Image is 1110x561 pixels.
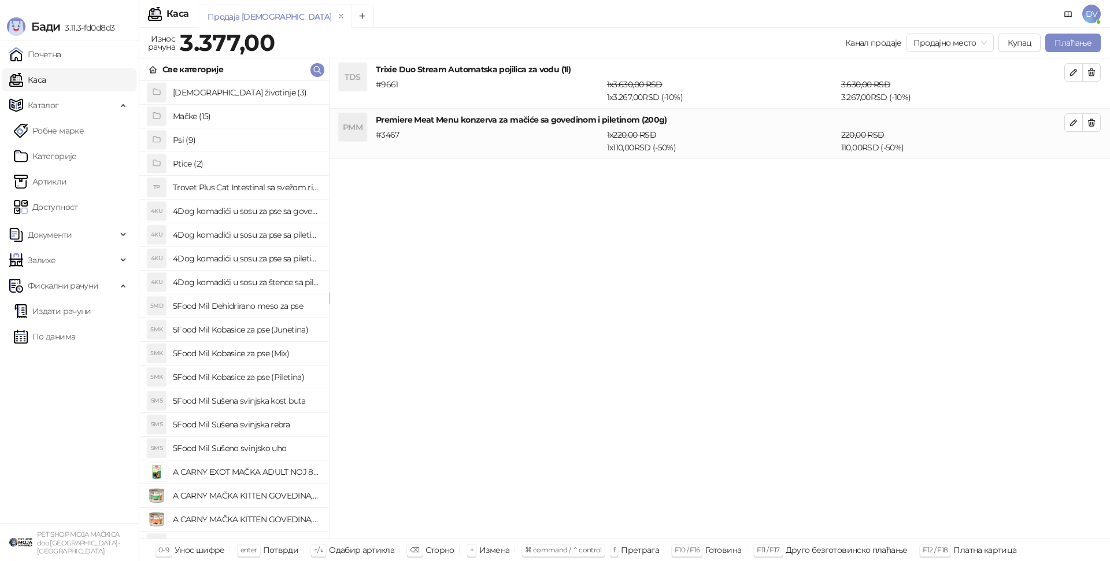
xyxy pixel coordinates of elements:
[839,78,1067,104] div: 3.267,00 RSD (- 10 %)
[147,439,166,457] div: 5MS
[147,273,166,291] div: 4KU
[240,545,257,554] span: enter
[373,128,605,154] div: # 3467
[373,78,605,104] div: # 9661
[60,23,114,33] span: 3.11.3-fd0d8d3
[351,5,374,28] button: Add tab
[705,542,741,558] div: Готовина
[953,542,1016,558] div: Платна картица
[14,195,78,219] a: Доступност
[845,36,902,49] div: Канал продаје
[479,542,509,558] div: Измена
[147,368,166,386] div: 5MK
[147,534,166,552] div: ABP
[147,510,166,529] img: Slika
[410,545,419,554] span: ⌫
[173,154,320,173] h4: Ptice (2)
[1082,5,1101,23] span: DV
[173,83,320,102] h4: [DEMOGRAPHIC_DATA] životinje (3)
[839,128,1067,154] div: 110,00 RSD (- 50 %)
[913,34,987,51] span: Продајно место
[180,28,275,57] strong: 3.377,00
[173,107,320,126] h4: Mačke (15)
[14,325,75,348] a: По данима
[147,297,166,315] div: 5MD
[607,130,656,140] span: 1 x 220,00 RSD
[525,545,602,554] span: ⌘ command / ⌃ control
[470,545,473,554] span: +
[14,170,67,193] a: ArtikliАртикли
[173,415,320,434] h4: 5Food Mil Sušena svinjska rebra
[28,274,98,297] span: Фискални рачуни
[329,542,394,558] div: Одабир артикла
[173,320,320,339] h4: 5Food Mil Kobasice za pse (Junetina)
[1045,34,1101,52] button: Плаћање
[173,392,320,410] h4: 5Food Mil Sušena svinjska kost buta
[334,12,349,21] button: remove
[425,542,454,558] div: Сторно
[14,300,91,323] a: Издати рачуни
[147,415,166,434] div: 5MS
[139,81,329,538] div: grid
[605,128,839,154] div: 1 x 110,00 RSD (- 50 %)
[173,226,320,244] h4: 4Dog komadići u sosu za pse sa piletinom (100g)
[173,510,320,529] h4: A CARNY MAČKA KITTEN GOVEDINA,TELETINA I PILETINA 200g
[31,20,60,34] span: Бади
[162,63,223,76] div: Све категорије
[147,463,166,481] img: Slika
[173,178,320,197] h4: Trovet Plus Cat Intestinal sa svežom ribom (85g)
[147,320,166,339] div: 5MK
[621,542,659,558] div: Претрага
[166,9,188,19] div: Каса
[339,113,367,141] div: PMM
[841,79,890,90] span: 3.630,00 RSD
[607,79,663,90] span: 1 x 3.630,00 RSD
[147,392,166,410] div: 5MS
[263,542,299,558] div: Потврди
[1059,5,1078,23] a: Документација
[339,63,367,91] div: TDS
[37,530,120,555] small: PET SHOP MOJA MAČKICA doo [GEOGRAPHIC_DATA]-[GEOGRAPHIC_DATA]
[173,131,320,149] h4: Psi (9)
[147,249,166,268] div: 4KU
[28,223,72,246] span: Документи
[314,545,323,554] span: ↑/↓
[605,78,839,104] div: 1 x 3.267,00 RSD (- 10 %)
[147,178,166,197] div: TP
[923,545,948,554] span: F12 / F18
[173,463,320,481] h4: A CARNY EXOT MAČKA ADULT NOJ 85g
[175,542,225,558] div: Унос шифре
[158,545,169,554] span: 0-9
[786,542,908,558] div: Друго безготовинско плаћање
[7,17,25,36] img: Logo
[147,226,166,244] div: 4KU
[998,34,1041,52] button: Купац
[14,119,84,142] a: Робне марке
[173,273,320,291] h4: 4Dog komadići u sosu za štence sa piletinom (100g)
[9,43,61,66] a: Почетна
[376,113,1064,126] h4: Premiere Meat Menu konzerva za mačiće sa govedinom i piletinom (200g)
[173,297,320,315] h4: 5Food Mil Dehidrirano meso za pse
[376,63,1064,76] h4: Trixie Duo Stream Automatska pojilica za vodu (1l)
[757,545,779,554] span: F11 / F17
[14,145,77,168] a: Категорије
[675,545,700,554] span: F10 / F16
[147,344,166,363] div: 5MK
[147,486,166,505] img: Slika
[841,130,885,140] span: 220,00 RSD
[208,10,331,23] div: Продаја [DEMOGRAPHIC_DATA]
[613,545,615,554] span: f
[28,94,59,117] span: Каталог
[9,531,32,554] img: 64x64-companyLogo-9f44b8df-f022-41eb-b7d6-300ad218de09.png
[147,202,166,220] div: 4KU
[173,368,320,386] h4: 5Food Mil Kobasice za pse (Piletina)
[173,202,320,220] h4: 4Dog komadići u sosu za pse sa govedinom (100g)
[146,31,177,54] div: Износ рачуна
[9,68,46,91] a: Каса
[173,344,320,363] h4: 5Food Mil Kobasice za pse (Mix)
[173,534,320,552] h4: ADIVA Biotic Powder (1 kesica)
[173,439,320,457] h4: 5Food Mil Sušeno svinjsko uho
[28,249,55,272] span: Залихе
[173,486,320,505] h4: A CARNY MAČKA KITTEN GOVEDINA,PILETINA I ZEC 200g
[173,249,320,268] h4: 4Dog komadići u sosu za pse sa piletinom i govedinom (4x100g)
